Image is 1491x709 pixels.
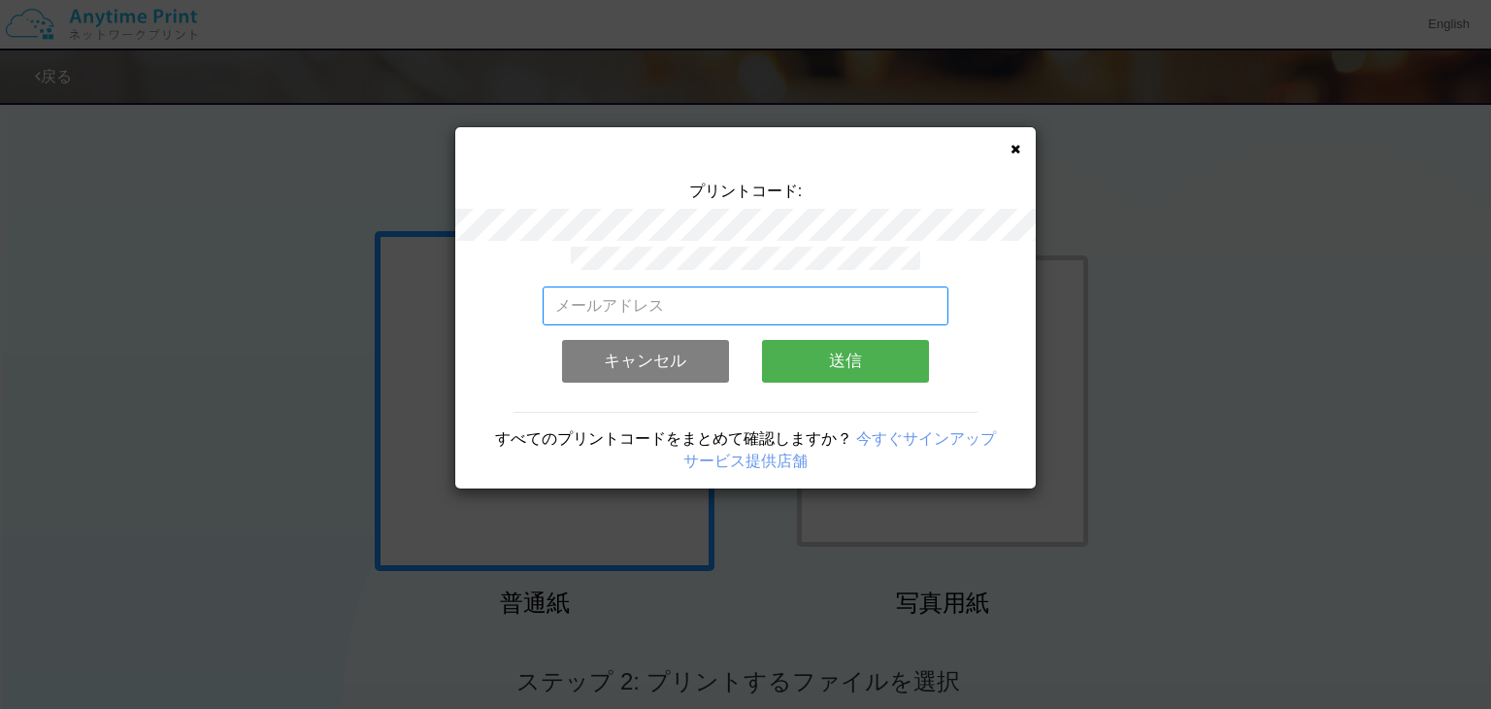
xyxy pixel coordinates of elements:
span: すべてのプリントコードをまとめて確認しますか？ [495,430,852,447]
button: キャンセル [562,340,729,383]
input: メールアドレス [543,287,949,325]
span: プリントコード: [689,183,802,199]
a: サービス提供店舗 [683,453,808,469]
a: 今すぐサインアップ [856,430,996,447]
button: 送信 [762,340,929,383]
